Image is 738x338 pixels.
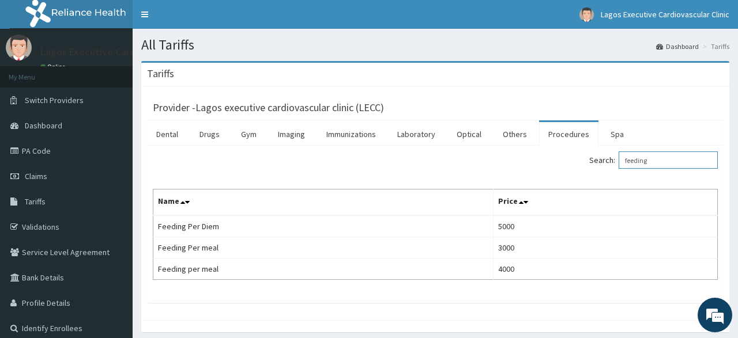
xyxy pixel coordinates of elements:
[317,122,385,146] a: Immunizations
[40,63,68,71] a: Online
[60,64,194,79] div: Chat with us now
[189,6,217,33] div: Minimize live chat window
[190,122,229,146] a: Drugs
[141,37,729,52] h1: All Tariffs
[6,220,220,260] textarea: Type your message and hit 'Enter'
[25,171,47,181] span: Claims
[447,122,491,146] a: Optical
[494,259,718,280] td: 4000
[700,41,729,51] li: Tariffs
[656,41,699,51] a: Dashboard
[40,47,207,57] p: Lagos Executive Cardiovascular Clinic
[153,189,494,216] th: Name
[25,120,62,131] span: Dashboard
[539,122,598,146] a: Procedures
[67,98,159,214] span: We're online!
[25,196,46,207] span: Tariffs
[619,151,718,169] input: Search:
[494,237,718,259] td: 3000
[494,189,718,216] th: Price
[147,69,174,79] h3: Tariffs
[494,215,718,237] td: 5000
[388,122,445,146] a: Laboratory
[269,122,314,146] a: Imaging
[153,237,494,259] td: Feeding Per meal
[589,151,718,169] label: Search:
[153,259,494,280] td: Feeding per meal
[601,9,729,20] span: Lagos Executive Cardiovascular Clinic
[6,35,32,60] img: User Image
[25,95,84,105] span: Switch Providers
[153,215,494,237] td: Feeding Per Diem
[579,7,594,22] img: User Image
[494,122,536,146] a: Others
[147,122,187,146] a: Dental
[601,122,633,146] a: Spa
[232,122,266,146] a: Gym
[153,102,384,113] h3: Provider - Lagos executive cardiovascular clinic (LECC)
[21,58,47,86] img: d_794563401_company_1708531726252_794563401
